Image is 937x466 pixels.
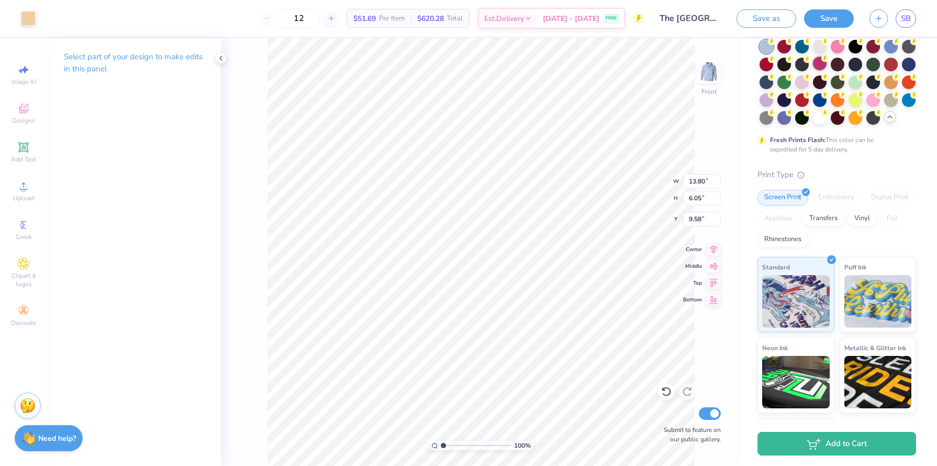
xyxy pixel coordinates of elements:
[762,262,790,273] span: Standard
[762,356,830,408] img: Neon Ink
[5,272,42,288] span: Clipart & logos
[514,441,531,450] span: 100 %
[811,190,861,205] div: Embroidery
[698,61,719,82] img: Front
[762,342,788,353] span: Neon Ink
[757,190,808,205] div: Screen Print
[652,8,729,29] input: Untitled Design
[844,262,866,273] span: Puff Ink
[864,190,915,205] div: Digital Print
[11,319,36,327] span: Decorate
[417,13,444,24] span: $620.28
[844,342,906,353] span: Metallic & Glitter Ink
[38,434,76,443] strong: Need help?
[683,246,702,253] span: Center
[447,13,463,24] span: Total
[64,51,204,75] p: Select part of your design to make edits in this panel
[12,78,36,86] span: Image AI
[804,9,854,28] button: Save
[757,211,799,226] div: Applique
[847,211,877,226] div: Vinyl
[683,279,702,287] span: Top
[12,116,35,125] span: Designs
[13,194,34,202] span: Upload
[606,15,617,22] span: FREE
[701,87,717,96] div: Front
[762,275,830,328] img: Standard
[844,356,912,408] img: Metallic & Glitter Ink
[278,9,319,28] input: – –
[880,211,905,226] div: Foil
[901,13,911,25] span: SB
[11,155,36,164] span: Add Text
[353,13,376,24] span: $51.69
[683,296,702,304] span: Bottom
[658,425,721,444] label: Submit to feature on our public gallery.
[757,232,808,247] div: Rhinestones
[379,13,405,24] span: Per Item
[543,13,599,24] span: [DATE] - [DATE]
[16,233,32,241] span: Greek
[737,9,796,28] button: Save as
[770,135,899,154] div: This color can be expedited for 5 day delivery.
[802,211,844,226] div: Transfers
[683,263,702,270] span: Middle
[844,275,912,328] img: Puff Ink
[896,9,916,28] a: SB
[484,13,524,24] span: Est. Delivery
[770,136,826,144] strong: Fresh Prints Flash:
[757,169,916,181] div: Print Type
[757,432,916,456] button: Add to Cart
